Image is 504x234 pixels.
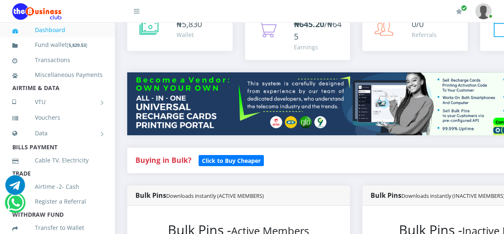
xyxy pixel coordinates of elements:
div: Earnings [294,43,342,51]
small: [ ] [67,42,87,48]
img: Logo [12,3,62,20]
a: ₦645.20/₦645 Earnings [245,10,351,60]
a: Miscellaneous Payments [12,65,103,84]
a: Transactions [12,51,103,70]
a: Fund wallet[5,829.53] [12,35,103,55]
a: Data [12,123,103,144]
a: Click to Buy Cheaper [199,155,264,165]
span: 5,830 [182,19,202,30]
span: Renew/Upgrade Subscription [461,5,467,11]
a: Dashboard [12,21,103,39]
b: 5,829.53 [69,42,86,48]
i: Renew/Upgrade Subscription [456,8,462,15]
b: Click to Buy Cheaper [202,157,261,164]
a: Vouchers [12,108,103,127]
a: VTU [12,92,103,112]
a: 0/0 Referrals [362,10,468,51]
a: Chat for support [5,181,25,195]
a: Cable TV, Electricity [12,151,103,170]
a: ₦5,830 Wallet [127,10,233,51]
span: 0/0 [412,19,424,30]
div: Wallet [176,30,202,39]
strong: Bulk Pins [135,191,264,200]
a: Register a Referral [12,192,103,211]
b: ₦645.20 [294,19,325,30]
div: ₦ [176,18,202,30]
img: User [475,3,492,19]
small: Downloads instantly (ACTIVE MEMBERS) [166,192,264,199]
strong: Buying in Bulk? [135,155,191,165]
a: Chat for support [7,199,24,213]
a: Airtime -2- Cash [12,177,103,196]
div: Referrals [412,30,437,39]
